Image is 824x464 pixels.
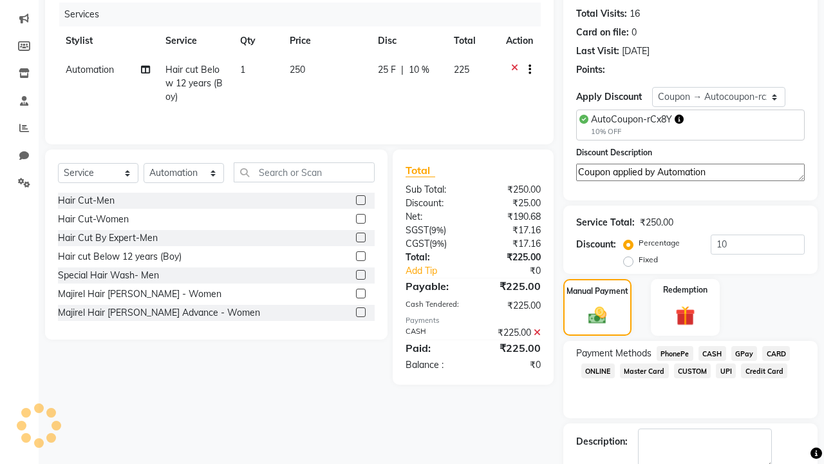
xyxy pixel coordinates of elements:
[663,284,707,296] label: Redemption
[583,305,613,326] img: _cash.svg
[576,347,651,360] span: Payment Methods
[576,90,652,104] div: Apply Discount
[576,435,628,449] div: Description:
[622,44,650,58] div: [DATE]
[486,264,550,278] div: ₹0
[396,264,486,278] a: Add Tip
[378,63,396,77] span: 25 F
[473,237,550,251] div: ₹17.16
[473,340,550,356] div: ₹225.00
[591,126,684,137] div: 10% OFF
[396,278,473,294] div: Payable:
[59,3,550,26] div: Services
[473,251,550,264] div: ₹225.00
[473,358,550,372] div: ₹0
[566,285,628,297] label: Manual Payment
[396,210,473,224] div: Net:
[741,363,787,378] span: Credit Card
[473,224,550,237] div: ₹17.16
[473,210,550,224] div: ₹190.68
[401,63,404,77] span: |
[473,299,550,313] div: ₹225.00
[632,26,637,39] div: 0
[165,64,223,102] span: Hair cut Below 12 years (Boy)
[591,113,672,125] span: AutoCoupon-rCx8Y
[396,237,473,251] div: ( )
[396,251,473,264] div: Total:
[669,304,702,328] img: _gift.svg
[406,164,435,177] span: Total
[473,183,550,197] div: ₹250.00
[232,26,282,55] th: Qty
[370,26,445,55] th: Disc
[446,26,498,55] th: Total
[576,147,652,159] label: Discount Description
[158,26,232,55] th: Service
[639,237,680,249] label: Percentage
[406,238,429,249] span: CGST
[406,315,541,326] div: Payments
[716,363,736,378] span: UPI
[240,64,245,75] span: 1
[698,346,726,361] span: CASH
[576,216,635,229] div: Service Total:
[396,224,473,237] div: ( )
[396,326,473,340] div: CASH
[431,225,444,235] span: 9%
[576,63,605,77] div: Points:
[58,250,182,264] div: Hair cut Below 12 years (Boy)
[640,216,673,229] div: ₹250.00
[620,363,669,378] span: Master Card
[454,64,469,75] span: 225
[290,64,305,75] span: 250
[58,194,115,208] div: Hair Cut-Men
[581,363,615,378] span: ONLINE
[473,326,550,340] div: ₹225.00
[396,197,473,210] div: Discount:
[657,346,693,361] span: PhonePe
[498,26,541,55] th: Action
[396,183,473,197] div: Sub Total:
[58,269,159,282] div: Special Hair Wash- Men
[66,64,114,75] span: Automation
[674,363,711,378] span: CUSTOM
[432,238,444,249] span: 9%
[282,26,370,55] th: Price
[576,7,627,21] div: Total Visits:
[396,340,473,356] div: Paid:
[576,238,616,251] div: Discount:
[406,224,429,236] span: SGST
[396,299,473,313] div: Cash Tendered:
[409,63,429,77] span: 10 %
[762,346,790,361] span: CARD
[731,346,758,361] span: GPay
[576,44,619,58] div: Last Visit:
[58,213,129,226] div: Hair Cut-Women
[639,254,658,266] label: Fixed
[396,358,473,372] div: Balance :
[58,26,158,55] th: Stylist
[58,287,221,301] div: Majirel Hair [PERSON_NAME] - Women
[576,26,629,39] div: Card on file:
[58,306,260,320] div: Majirel Hair [PERSON_NAME] Advance - Women
[58,231,158,245] div: Hair Cut By Expert-Men
[234,162,375,182] input: Search or Scan
[630,7,640,21] div: 16
[473,197,550,210] div: ₹25.00
[473,278,550,294] div: ₹225.00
